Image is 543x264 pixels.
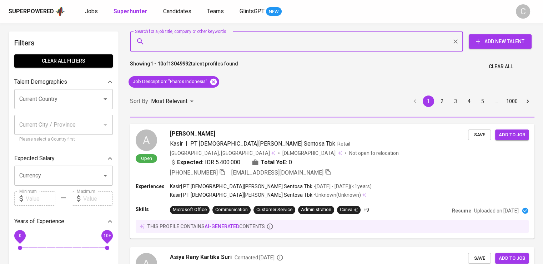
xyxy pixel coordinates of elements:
[472,254,487,263] span: Save
[240,8,265,15] span: GlintsGPT
[130,60,238,73] p: Showing of talent profiles found
[349,150,399,157] p: Not open to relocation
[240,7,282,16] a: GlintsGPT NEW
[486,60,516,73] button: Clear All
[474,37,526,46] span: Add New Talent
[363,206,369,214] p: +9
[14,151,113,166] div: Expected Salary
[516,4,530,19] div: C
[170,140,183,147] span: Kasir
[207,8,224,15] span: Teams
[499,254,525,263] span: Add to job
[136,129,157,151] div: A
[186,140,187,148] span: |
[151,95,196,108] div: Most Relevant
[276,254,283,261] svg: By Batam recruiter
[177,158,203,167] b: Expected:
[14,37,113,49] h6: Filters
[14,75,113,89] div: Talent Demographics
[491,98,502,105] div: …
[450,96,461,107] button: Go to page 3
[170,191,312,199] p: Kasir | PT [DEMOGRAPHIC_DATA][PERSON_NAME] Sentosa Tbk
[468,129,491,141] button: Save
[20,57,107,65] span: Clear All filters
[14,54,113,68] button: Clear All filters
[266,8,282,15] span: NEW
[469,34,532,49] button: Add New Talent
[170,158,240,167] div: IDR 5.400.000
[19,233,21,238] span: 0
[207,7,225,16] a: Teams
[408,96,534,107] nav: pagination navigation
[289,158,292,167] span: 0
[83,191,113,206] input: Value
[504,96,520,107] button: Go to page 1000
[136,183,170,190] p: Experiences
[100,171,110,181] button: Open
[129,76,219,88] div: Job Description: "Pharos Indonesia"
[472,131,487,139] span: Save
[168,61,191,67] b: 13049992
[100,94,110,104] button: Open
[55,6,65,17] img: app logo
[495,253,529,264] button: Add to job
[19,136,108,143] p: Please select a Country first
[452,207,471,214] p: Resume
[256,206,292,213] div: Customer Service
[190,140,335,147] span: PT [DEMOGRAPHIC_DATA][PERSON_NAME] Sentosa Tbk
[26,191,55,206] input: Value
[170,253,232,261] span: Asiya Rany Kartika Suri
[85,7,99,16] a: Jobs
[282,150,337,157] span: [DEMOGRAPHIC_DATA]
[147,223,265,230] p: this profile contains contents
[477,96,488,107] button: Go to page 5
[522,96,533,107] button: Go to next page
[14,217,64,226] p: Years of Experience
[170,169,218,176] span: [PHONE_NUMBER]
[205,224,239,229] span: AI-generated
[170,183,312,190] p: Kasir | PT [DEMOGRAPHIC_DATA][PERSON_NAME] Sentosa Tbk
[170,150,275,157] div: [GEOGRAPHIC_DATA], [GEOGRAPHIC_DATA]
[423,96,434,107] button: page 1
[231,169,323,176] span: [EMAIL_ADDRESS][DOMAIN_NAME]
[436,96,448,107] button: Go to page 2
[136,206,170,213] p: Skills
[340,206,358,213] div: Canva
[474,207,519,214] p: Uploaded on [DATE]
[129,78,212,85] span: Job Description : "Pharos Indonesia"
[301,206,331,213] div: Administration
[138,155,155,161] span: Open
[9,6,65,17] a: Superpoweredapp logo
[489,62,513,71] span: Clear All
[9,8,54,16] div: Superpowered
[150,61,163,67] b: 1 - 10
[261,158,287,167] b: Total YoE:
[499,131,525,139] span: Add to job
[14,214,113,229] div: Years of Experience
[130,124,534,239] a: AOpen[PERSON_NAME]Kasir|PT [DEMOGRAPHIC_DATA][PERSON_NAME] Sentosa TbkRetail[GEOGRAPHIC_DATA], [G...
[173,206,207,213] div: Microsoft Office
[312,191,361,199] p: • Unknown ( Unknown )
[170,129,215,138] span: [PERSON_NAME]
[468,253,491,264] button: Save
[114,7,149,16] a: Superhunter
[463,96,475,107] button: Go to page 4
[85,8,98,15] span: Jobs
[103,233,111,238] span: 10+
[163,8,191,15] span: Candidates
[130,97,148,106] p: Sort By
[14,154,55,163] p: Expected Salary
[495,129,529,141] button: Add to job
[163,7,193,16] a: Candidates
[337,141,350,147] span: Retail
[114,8,147,15] b: Superhunter
[235,254,283,261] span: Contacted [DATE]
[14,78,67,86] p: Talent Demographics
[215,206,248,213] div: Communication
[451,36,461,47] button: Clear
[151,97,187,106] p: Most Relevant
[312,183,372,190] p: • [DATE] - [DATE] ( <1 years )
